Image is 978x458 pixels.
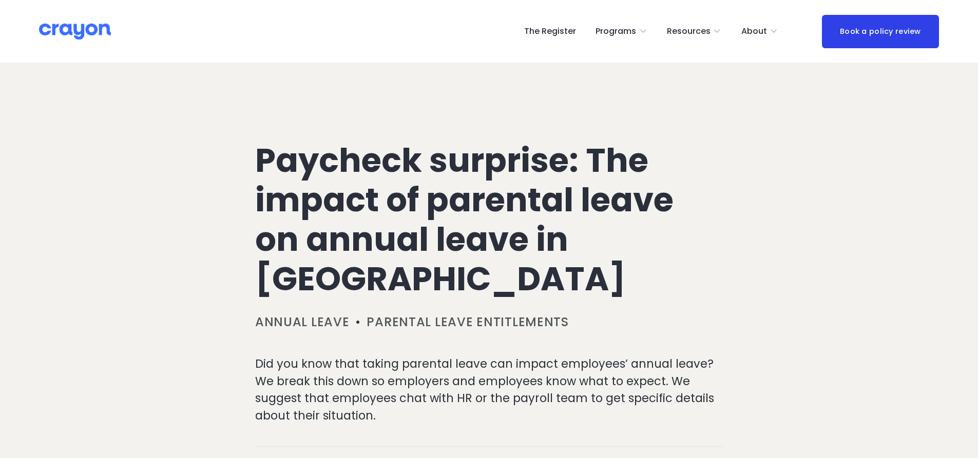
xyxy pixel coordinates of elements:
[822,15,939,48] a: Book a policy review
[741,24,767,39] span: About
[255,355,723,424] p: Did you know that taking parental leave can impact employees’ annual leave? We break this down so...
[596,24,636,39] span: Programs
[255,313,350,330] a: Annual leave
[667,24,711,39] span: Resources
[39,23,111,41] img: Crayon
[741,23,778,39] a: folder dropdown
[596,23,647,39] a: folder dropdown
[667,23,722,39] a: folder dropdown
[255,141,723,298] h1: Paycheck surprise: The impact of parental leave on annual leave in [GEOGRAPHIC_DATA]
[367,313,568,330] a: Parental leave entitlements
[524,23,576,39] a: The Register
